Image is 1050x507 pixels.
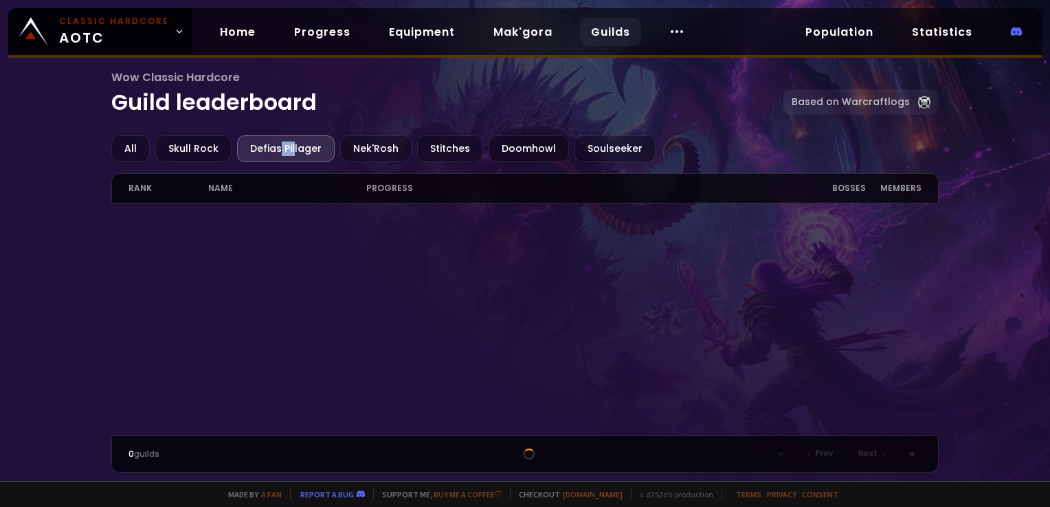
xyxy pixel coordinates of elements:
div: Defias Pillager [237,135,335,162]
div: rank [129,174,208,203]
span: v. d752d5 - production [631,489,713,499]
a: Classic HardcoreAOTC [8,8,192,55]
div: Bosses [803,174,866,203]
a: Progress [283,18,361,46]
div: Stitches [417,135,483,162]
a: Consent [802,489,838,499]
a: a fan [261,489,282,499]
a: Report a bug [300,489,354,499]
a: Home [209,18,267,46]
div: members [866,174,921,203]
div: name [208,174,367,203]
span: Made by [220,489,282,499]
span: Wow Classic Hardcore [111,69,783,86]
img: Warcraftlog [918,96,930,109]
a: Terms [736,489,761,499]
small: Classic Hardcore [59,15,169,27]
span: Prev [816,447,834,460]
div: guilds [129,448,326,460]
div: Doomhowl [489,135,569,162]
a: [DOMAIN_NAME] [563,489,623,499]
span: AOTC [59,15,169,48]
div: Nek'Rosh [340,135,412,162]
h1: Guild leaderboard [111,69,783,119]
a: Privacy [767,489,796,499]
span: Support me, [373,489,502,499]
div: Skull Rock [155,135,232,162]
a: Statistics [901,18,983,46]
div: All [111,135,150,162]
a: Buy me a coffee [434,489,502,499]
a: Guilds [580,18,641,46]
a: Population [794,18,884,46]
span: 0 [129,448,134,460]
div: progress [366,174,802,203]
div: Soulseeker [574,135,656,162]
a: Based on Warcraftlogs [783,89,939,115]
a: Equipment [378,18,466,46]
a: Mak'gora [482,18,563,46]
span: Next [858,447,878,460]
span: Checkout [510,489,623,499]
